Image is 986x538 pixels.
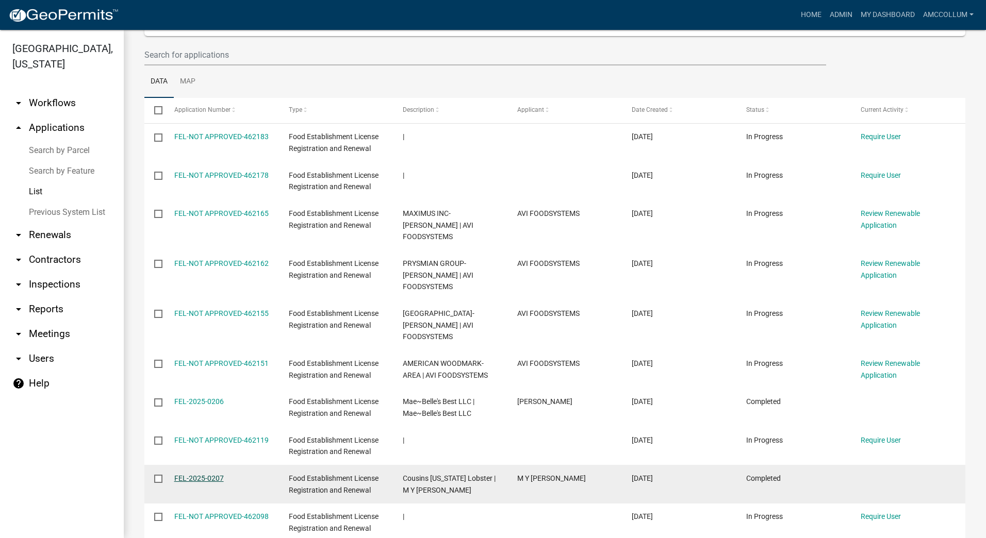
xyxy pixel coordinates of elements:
a: FEL-NOT APPROVED-462165 [174,209,269,217]
span: Maria Partida [517,397,572,406]
a: FEL-NOT APPROVED-462162 [174,259,269,267]
span: Completed [746,474,781,482]
datatable-header-cell: Date Created [622,98,736,123]
span: | [403,436,404,444]
span: | [403,132,404,141]
span: In Progress [746,359,783,367]
span: IVY TECH COMMUNITY COLLEGE-MARION | AVI FOODSYSTEMS [403,309,474,341]
a: FEL-2025-0206 [174,397,224,406]
span: Food Establishment License Registration and Renewal [289,512,379,532]
span: In Progress [746,132,783,141]
span: Completed [746,397,781,406]
span: 08/11/2025 [632,209,653,217]
span: Type [289,106,302,113]
a: FEL-2025-0207 [174,474,224,482]
span: Food Establishment License Registration and Renewal [289,359,379,379]
a: Require User [861,512,901,520]
a: FEL-NOT APPROVED-462178 [174,171,269,179]
span: In Progress [746,512,783,520]
span: In Progress [746,259,783,267]
a: Review Renewable Application [861,259,920,279]
a: Data [144,65,174,98]
a: FEL-NOT APPROVED-462183 [174,132,269,141]
span: Food Establishment License Registration and Renewal [289,436,379,456]
span: MAXIMUS INC-MARION | AVI FOODSYSTEMS [403,209,473,241]
span: Food Establishment License Registration and Renewal [289,209,379,229]
span: Food Establishment License Registration and Renewal [289,259,379,279]
a: amccollum [919,5,978,25]
a: Review Renewable Application [861,359,920,379]
span: Current Activity [861,106,903,113]
span: 08/11/2025 [632,359,653,367]
span: Status [746,106,764,113]
a: Require User [861,436,901,444]
span: In Progress [746,309,783,317]
i: arrow_drop_down [12,278,25,291]
i: arrow_drop_down [12,229,25,241]
span: Application Number [174,106,231,113]
a: Map [174,65,202,98]
i: help [12,377,25,390]
span: 08/11/2025 [632,171,653,179]
span: In Progress [746,436,783,444]
span: In Progress [746,171,783,179]
a: Require User [861,171,901,179]
span: | [403,512,404,520]
a: My Dashboard [857,5,919,25]
i: arrow_drop_down [12,254,25,266]
span: 08/11/2025 [632,474,653,482]
datatable-header-cell: Status [736,98,851,123]
span: AVI FOODSYSTEMS [517,209,580,217]
span: Mae~Belle's Best LLC | Mae~Belle's Best LLC [403,397,474,417]
a: Review Renewable Application [861,209,920,229]
a: Require User [861,132,901,141]
span: AVI FOODSYSTEMS [517,259,580,267]
span: Description [403,106,434,113]
input: Search for applications [144,44,826,65]
span: PRYSMIAN GROUP-MARION | AVI FOODSYSTEMS [403,259,473,291]
span: Food Establishment License Registration and Renewal [289,132,379,153]
i: arrow_drop_down [12,97,25,109]
a: FEL-NOT APPROVED-462098 [174,512,269,520]
span: 08/11/2025 [632,397,653,406]
span: Food Establishment License Registration and Renewal [289,397,379,417]
a: FEL-NOT APPROVED-462119 [174,436,269,444]
datatable-header-cell: Applicant [507,98,622,123]
i: arrow_drop_down [12,352,25,365]
span: In Progress [746,209,783,217]
span: Applicant [517,106,544,113]
span: Food Establishment License Registration and Renewal [289,474,379,494]
span: Food Establishment License Registration and Renewal [289,309,379,329]
span: 08/11/2025 [632,132,653,141]
a: Home [797,5,826,25]
a: Admin [826,5,857,25]
datatable-header-cell: Application Number [164,98,278,123]
i: arrow_drop_up [12,122,25,134]
span: 08/11/2025 [632,309,653,317]
span: 08/11/2025 [632,512,653,520]
span: Food Establishment License Registration and Renewal [289,171,379,191]
span: | [403,171,404,179]
i: arrow_drop_down [12,303,25,315]
span: M Y Shahul Hameed [517,474,586,482]
a: FEL-NOT APPROVED-462155 [174,309,269,317]
a: Review Renewable Application [861,309,920,329]
span: AVI FOODSYSTEMS [517,359,580,367]
span: Date Created [632,106,668,113]
span: 08/11/2025 [632,259,653,267]
span: AVI FOODSYSTEMS [517,309,580,317]
datatable-header-cell: Select [144,98,164,123]
datatable-header-cell: Description [393,98,507,123]
i: arrow_drop_down [12,328,25,340]
datatable-header-cell: Type [278,98,393,123]
span: 08/11/2025 [632,436,653,444]
datatable-header-cell: Current Activity [851,98,965,123]
span: AMERICAN WOODMARK-AREA | AVI FOODSYSTEMS [403,359,488,379]
span: Cousins Maine Lobster | M Y Shahul Hameed [403,474,496,494]
a: FEL-NOT APPROVED-462151 [174,359,269,367]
